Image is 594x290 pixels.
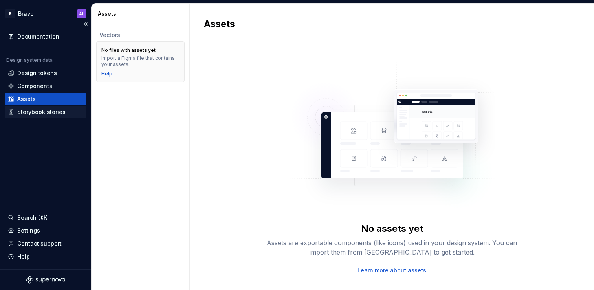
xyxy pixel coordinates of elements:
[5,9,15,18] div: B
[17,33,59,40] div: Documentation
[2,5,90,22] button: BBravoAL
[6,57,53,63] div: Design system data
[5,237,86,250] button: Contact support
[101,47,156,53] div: No files with assets yet
[5,93,86,105] a: Assets
[17,214,47,222] div: Search ⌘K
[101,55,180,68] div: Import a Figma file that contains your assets.
[5,224,86,237] a: Settings
[26,276,65,284] svg: Supernova Logo
[101,71,112,77] a: Help
[17,95,36,103] div: Assets
[5,30,86,43] a: Documentation
[99,31,181,39] div: Vectors
[17,227,40,235] div: Settings
[17,253,30,261] div: Help
[357,266,426,274] a: Learn more about assets
[5,211,86,224] button: Search ⌘K
[79,11,84,17] div: AL
[5,250,86,263] button: Help
[5,67,86,79] a: Design tokens
[204,18,570,30] h2: Assets
[17,108,66,116] div: Storybook stories
[17,69,57,77] div: Design tokens
[80,18,91,29] button: Collapse sidebar
[17,82,52,90] div: Components
[18,10,34,18] div: Bravo
[17,240,62,248] div: Contact support
[266,238,518,257] div: Assets are exportable components (like icons) used in your design system. You can import them fro...
[98,10,186,18] div: Assets
[5,106,86,118] a: Storybook stories
[5,80,86,92] a: Components
[361,222,423,235] div: No assets yet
